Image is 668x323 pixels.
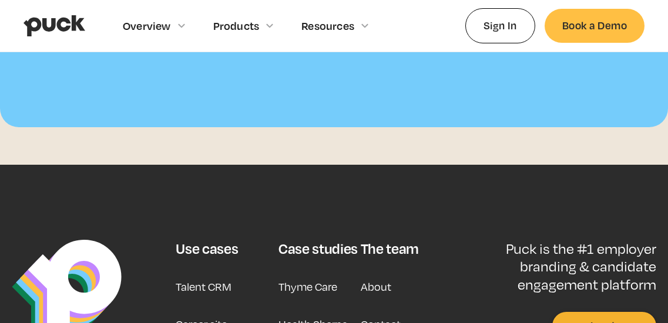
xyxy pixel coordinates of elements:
a: Book a Demo [545,9,644,42]
div: Resources [301,19,354,32]
a: Sign In [465,8,535,43]
p: Puck is the #1 employer branding & candidate engagement platform [449,240,656,293]
div: Overview [123,19,171,32]
a: Talent CRM [176,273,231,301]
a: Thyme Care [278,273,337,301]
div: Case studies [278,240,358,257]
a: About [361,273,391,301]
div: Products [213,19,260,32]
div: The team [361,240,419,257]
div: Use cases [176,240,238,257]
